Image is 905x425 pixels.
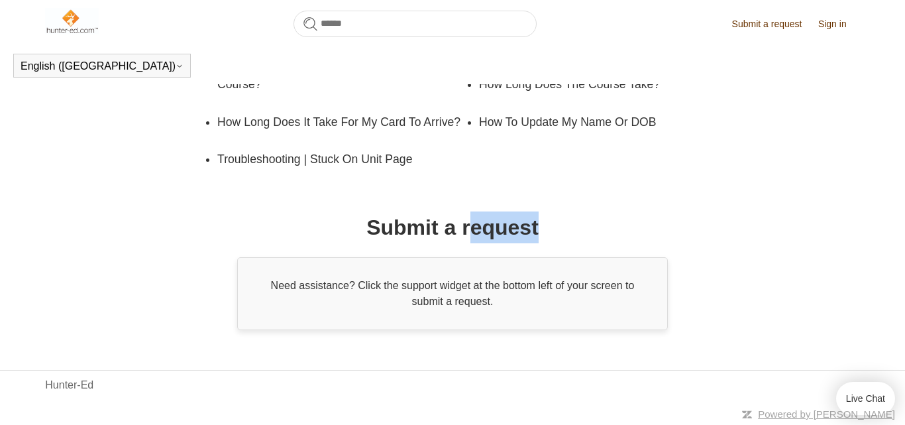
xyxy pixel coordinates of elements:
[479,66,708,103] a: How Long Does The Course Take?
[45,377,93,393] a: Hunter-Ed
[366,212,539,243] h1: Submit a request
[217,103,466,141] a: How Long Does It Take For My Card To Arrive?
[21,60,184,72] button: English ([GEOGRAPHIC_DATA])
[836,382,895,415] button: Live Chat
[732,17,816,31] a: Submit a request
[758,408,895,420] a: Powered by [PERSON_NAME]
[237,257,668,330] div: Need assistance? Click the support widget at the bottom left of your screen to submit a request.
[293,11,537,37] input: Search
[45,8,99,34] img: Hunter-Ed Help Center home page
[479,103,708,141] a: How To Update My Name Or DOB
[217,141,446,178] a: Troubleshooting | Stuck On Unit Page
[818,17,860,31] a: Sign in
